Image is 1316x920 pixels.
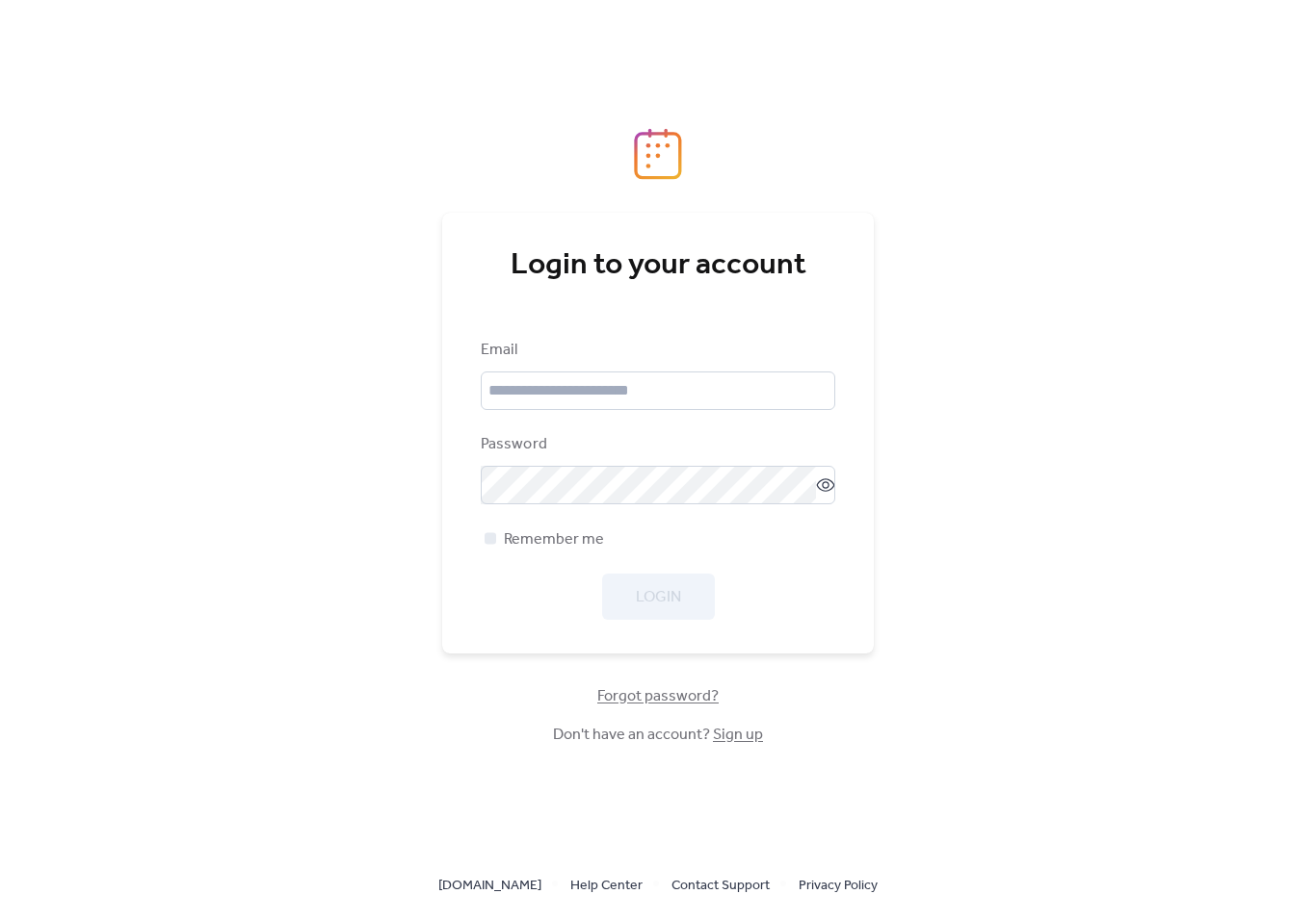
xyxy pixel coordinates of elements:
a: Forgot password? [597,691,719,702]
a: [DOMAIN_NAME] [438,873,541,897]
a: Help Center [570,873,643,897]
span: Don't have an account? [553,724,763,747]
span: Privacy Policy [799,875,878,898]
div: Email [481,339,831,362]
a: Contact Support [671,873,770,897]
span: Contact Support [671,875,770,898]
a: Privacy Policy [799,873,878,897]
div: Login to your account [481,246,835,285]
span: Help Center [570,875,643,898]
span: [DOMAIN_NAME] [438,875,541,898]
img: logo [634,128,682,180]
a: Sign up [713,720,763,750]
div: Password [481,433,831,456]
span: Forgot password? [597,685,719,708]
span: Remember me [504,528,604,551]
